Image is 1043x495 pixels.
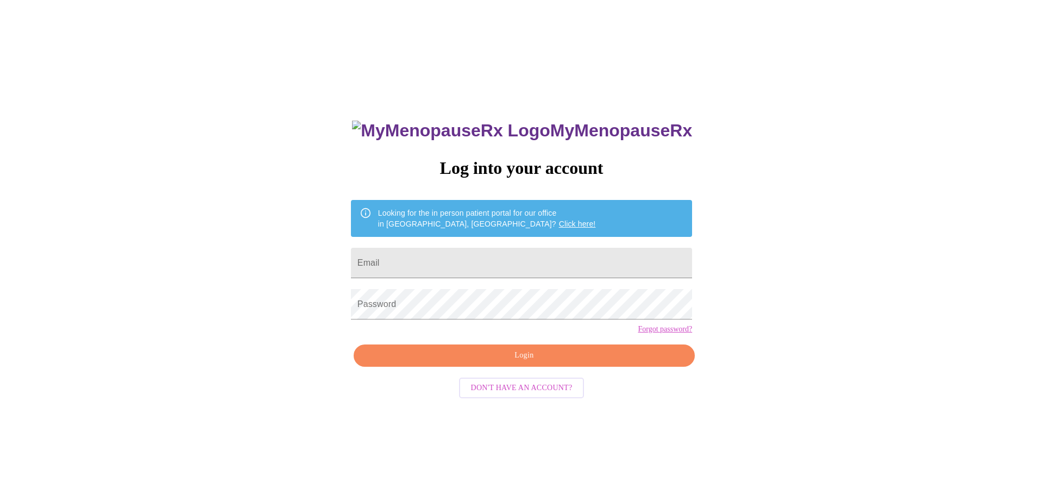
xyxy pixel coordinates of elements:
a: Click here! [559,220,596,228]
button: Don't have an account? [459,378,585,399]
a: Don't have an account? [456,383,587,392]
img: MyMenopauseRx Logo [352,121,550,141]
div: Looking for the in person patient portal for our office in [GEOGRAPHIC_DATA], [GEOGRAPHIC_DATA]? [378,203,596,234]
button: Login [354,344,695,367]
span: Login [366,349,682,362]
h3: Log into your account [351,158,692,178]
span: Don't have an account? [471,381,573,395]
h3: MyMenopauseRx [352,121,692,141]
a: Forgot password? [638,325,692,334]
